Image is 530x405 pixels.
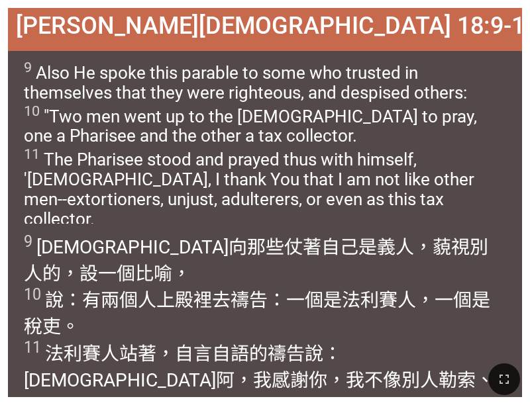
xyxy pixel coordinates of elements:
[24,103,40,119] sup: 10
[24,146,40,162] sup: 11
[24,285,41,304] sup: 10
[24,59,32,75] sup: 9
[24,59,505,229] span: Also He spoke this parable to some who trusted in themselves that they were righteous, and despis...
[24,232,32,251] sup: 9
[24,338,41,357] sup: 11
